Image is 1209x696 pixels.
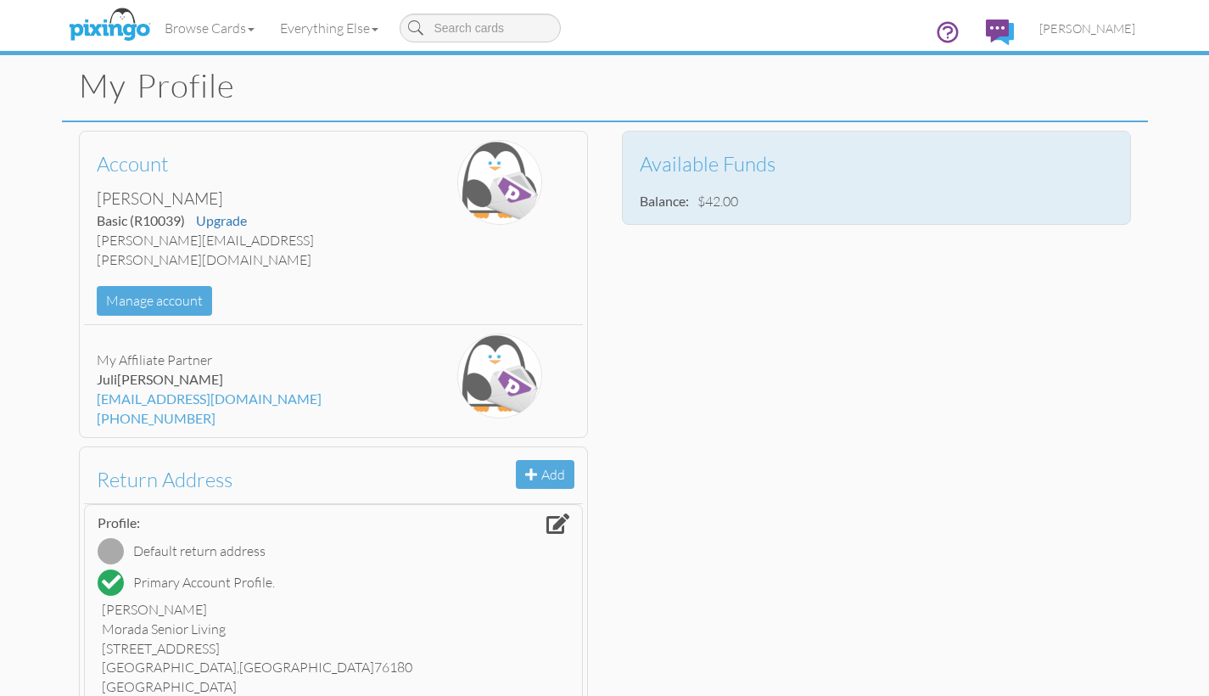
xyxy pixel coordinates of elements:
img: comments.svg [986,20,1014,45]
a: Upgrade [196,212,247,228]
input: Search cards [400,14,561,42]
div: My Affiliate Partner [97,351,404,370]
div: [PHONE_NUMBER] [97,409,404,429]
h3: Account [97,153,391,175]
h3: Available Funds [640,153,1100,175]
span: (R10039) [130,212,185,228]
a: [PERSON_NAME] [1027,7,1148,50]
a: Everything Else [267,7,391,49]
a: Browse Cards [152,7,267,49]
div: [PERSON_NAME][EMAIL_ADDRESS][PERSON_NAME][DOMAIN_NAME] [97,231,404,270]
span: Basic [97,212,185,228]
span: [PERSON_NAME] [1039,21,1135,36]
button: Add [516,460,574,490]
span: [PERSON_NAME] [117,371,223,387]
span: [GEOGRAPHIC_DATA] [239,659,374,676]
div: [GEOGRAPHIC_DATA], 76180 [102,658,565,677]
div: [EMAIL_ADDRESS][DOMAIN_NAME] [97,390,404,409]
h1: My Profile [79,68,1148,104]
strong: Balance: [640,193,689,209]
img: pixingo-penguin.png [457,334,542,418]
h3: Return Address [97,469,557,491]
div: Primary Account Profile. [133,573,275,592]
span: Profile: [98,514,140,530]
img: pixingo logo [64,4,154,47]
div: Juli [97,370,404,390]
div: Morada Senior Living [102,620,565,639]
div: [PERSON_NAME] [102,600,565,620]
div: [PERSON_NAME] [97,188,404,210]
div: [STREET_ADDRESS] [102,639,565,659]
td: $42.00 [693,188,742,216]
button: Manage account [97,286,212,316]
img: pixingo-penguin.png [457,140,542,225]
div: Default return address [133,542,266,561]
